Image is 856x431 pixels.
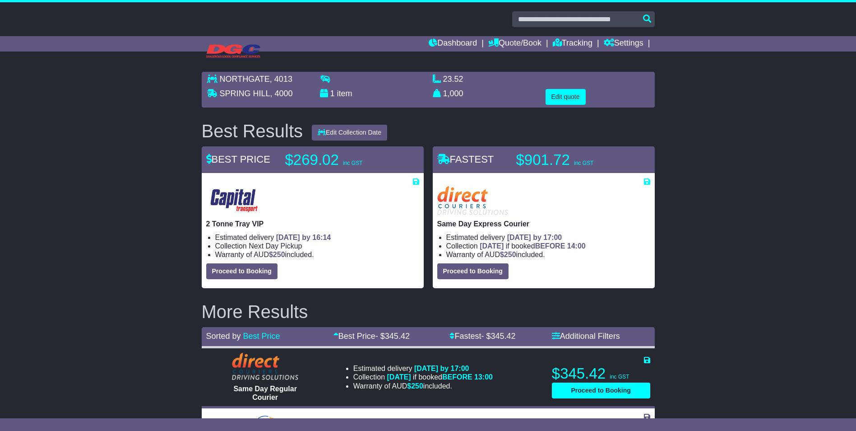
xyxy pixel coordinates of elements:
[437,263,509,279] button: Proceed to Booking
[206,332,241,341] span: Sorted by
[215,233,419,242] li: Estimated delivery
[353,382,493,390] li: Warranty of AUD included.
[206,186,263,215] img: CapitalTransport: 2 Tonne Tray VIP
[215,242,419,250] li: Collection
[446,250,650,259] li: Warranty of AUD included.
[491,332,516,341] span: 345.42
[385,332,410,341] span: 345.42
[387,373,493,381] span: if booked
[553,36,592,52] a: Tracking
[215,250,419,259] li: Warranty of AUD included.
[604,36,643,52] a: Settings
[446,233,650,242] li: Estimated delivery
[437,186,508,215] img: Direct: Same Day Express Courier
[481,332,515,341] span: - $
[353,373,493,381] li: Collection
[546,89,586,105] button: Edit quote
[206,220,419,228] p: 2 Tonne Tray VIP
[567,242,586,250] span: 14:00
[437,154,494,165] span: FASTEST
[197,121,308,141] div: Best Results
[337,89,352,98] span: item
[442,373,472,381] span: BEFORE
[270,75,292,84] span: , 4013
[443,89,463,98] span: 1,000
[232,353,299,380] img: Direct: Same Day Regular Courier
[446,242,650,250] li: Collection
[507,234,562,241] span: [DATE] by 17:00
[330,89,335,98] span: 1
[233,385,297,401] span: Same Day Regular Courier
[480,242,504,250] span: [DATE]
[535,242,565,250] span: BEFORE
[414,365,469,372] span: [DATE] by 17:00
[206,154,270,165] span: BEST PRICE
[387,373,411,381] span: [DATE]
[574,160,593,166] span: inc GST
[552,332,620,341] a: Additional Filters
[411,382,423,390] span: 250
[375,332,410,341] span: - $
[474,373,493,381] span: 13:00
[429,36,477,52] a: Dashboard
[206,263,278,279] button: Proceed to Booking
[552,383,650,398] button: Proceed to Booking
[249,242,302,250] span: Next Day Pickup
[285,151,398,169] p: $269.02
[312,125,387,141] button: Edit Collection Date
[437,220,650,228] p: Same Day Express Courier
[516,151,629,169] p: $901.72
[243,332,280,341] a: Best Price
[480,242,585,250] span: if booked
[610,374,629,380] span: inc GST
[220,75,270,84] span: NORTHGATE
[220,89,270,98] span: SPRING HILL
[353,364,493,373] li: Estimated delivery
[276,234,331,241] span: [DATE] by 16:14
[270,89,293,98] span: , 4000
[407,382,423,390] span: $
[333,332,410,341] a: Best Price- $345.42
[552,365,650,383] p: $345.42
[443,75,463,84] span: 23.52
[273,251,285,258] span: 250
[488,36,541,52] a: Quote/Book
[449,332,515,341] a: Fastest- $345.42
[504,251,516,258] span: 250
[343,160,362,166] span: inc GST
[269,251,285,258] span: $
[500,251,516,258] span: $
[202,302,655,322] h2: More Results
